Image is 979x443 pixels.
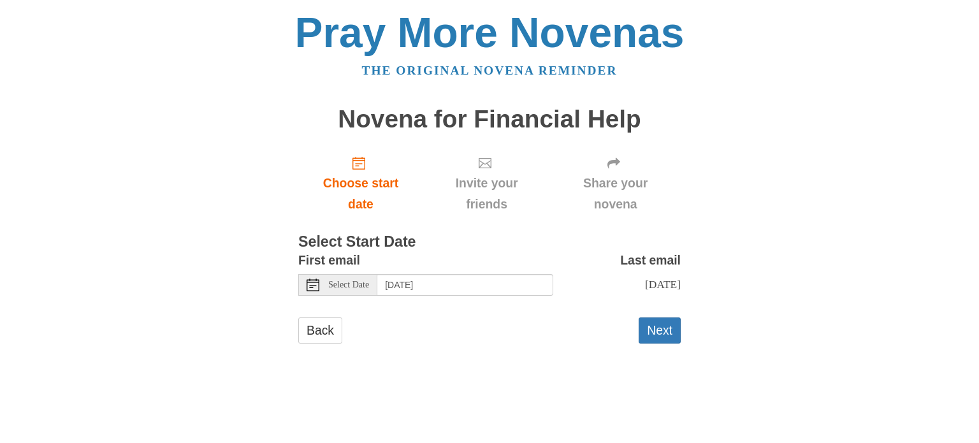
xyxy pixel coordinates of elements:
div: Click "Next" to confirm your start date first. [550,145,681,221]
a: The original novena reminder [362,64,618,77]
a: Choose start date [298,145,423,221]
h1: Novena for Financial Help [298,106,681,133]
span: Select Date [328,280,369,289]
h3: Select Start Date [298,234,681,251]
div: Click "Next" to confirm your start date first. [423,145,550,221]
a: Pray More Novenas [295,9,685,56]
button: Next [639,317,681,344]
a: Back [298,317,342,344]
span: [DATE] [645,278,681,291]
span: Share your novena [563,173,668,215]
label: First email [298,250,360,271]
label: Last email [620,250,681,271]
span: Choose start date [311,173,410,215]
span: Invite your friends [436,173,537,215]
